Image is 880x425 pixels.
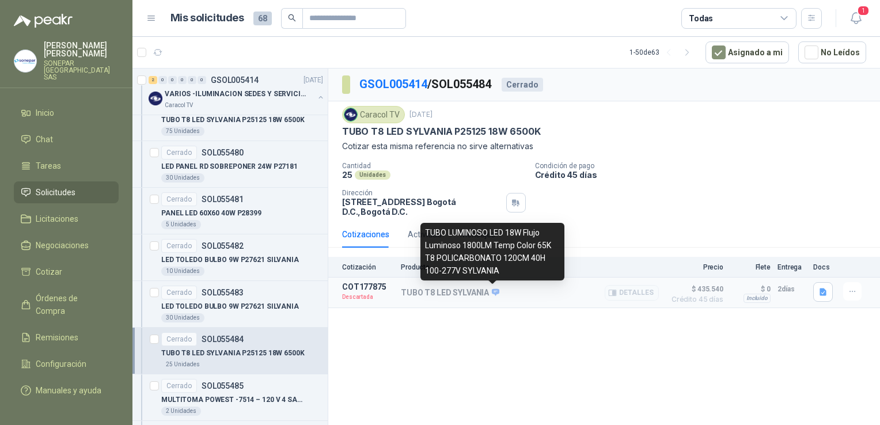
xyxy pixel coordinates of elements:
span: Licitaciones [36,212,78,225]
img: Logo peakr [14,14,73,28]
p: Precio [666,263,723,271]
span: Crédito 45 días [666,296,723,303]
a: Licitaciones [14,208,119,230]
a: CerradoSOL055483LED TOLEDO BULBO 9W P27621 SILVANIA30 Unidades [132,281,328,328]
div: Cerrado [161,332,197,346]
div: Cerrado [161,146,197,160]
p: Cantidad [342,162,526,170]
a: CerradoSOL055484TUBO T8 LED SYLVANIA P25125 18W 6500K25 Unidades [132,328,328,374]
a: GSOL005414 [359,77,427,91]
img: Company Logo [344,108,357,121]
div: 75 Unidades [161,127,204,136]
span: $ 435.540 [666,282,723,296]
span: Remisiones [36,331,78,344]
p: Flete [730,263,771,271]
div: 25 Unidades [161,360,204,369]
p: TUBO T8 LED SYLVANIA P25125 18W 6500K [342,126,540,138]
h1: Mis solicitudes [170,10,244,26]
span: Configuración [36,358,86,370]
span: Tareas [36,160,61,172]
a: Inicio [14,102,119,124]
span: Negociaciones [36,239,89,252]
p: $ 0 [730,282,771,296]
img: Company Logo [149,92,162,105]
div: Caracol TV [342,106,405,123]
button: 1 [845,8,866,29]
p: TUBO T8 LED SYLVANIA P25125 18W 6500K [161,115,305,126]
div: Cerrado [161,286,197,299]
span: Chat [36,133,53,146]
div: Cerrado [161,379,197,393]
a: Chat [14,128,119,150]
div: Actividad [408,228,442,241]
p: SOL055484 [202,335,244,343]
div: 10 Unidades [161,267,204,276]
p: [DATE] [409,109,433,120]
span: Solicitudes [36,186,75,199]
span: 1 [857,5,870,16]
p: MULTITOMA POWEST -7514 – 120 V 4 SALIDAS [161,394,305,405]
div: TUBO LUMINOSO LED 18W Flujo Luminoso 1800LM Temp Color 65K T8 POLICARBONATO 120CM 40H 100-277V SY... [420,223,564,280]
a: Negociaciones [14,234,119,256]
a: CerradoSOL055482LED TOLEDO BULBO 9W P27621 SILVANIA10 Unidades [132,234,328,281]
a: 2 0 0 0 0 0 GSOL005414[DATE] Company LogoVARIOS -ILUMINACION SEDES Y SERVICIOSCaracol TV [149,73,325,110]
a: CerradoSOL055485MULTITOMA POWEST -7514 – 120 V 4 SALIDAS2 Unidades [132,374,328,421]
div: Incluido [744,294,771,303]
p: 25 [342,170,352,180]
div: 0 [168,76,177,84]
p: COT177875 [342,282,394,291]
div: 1 - 50 de 63 [629,43,696,62]
div: 30 Unidades [161,173,204,183]
p: Cotización [342,263,394,271]
p: LED TOLEDO BULBO 9W P27621 SILVANIA [161,255,299,265]
div: Todas [689,12,713,25]
p: Entrega [777,263,806,271]
a: Cotizar [14,261,119,283]
div: 0 [158,76,167,84]
p: [DATE] [304,75,323,86]
p: TUBO T8 LED SYLVANIA [401,288,499,298]
div: Cerrado [161,192,197,206]
a: Tareas [14,155,119,177]
a: Remisiones [14,327,119,348]
div: 0 [198,76,206,84]
p: 2 días [777,282,806,296]
a: Órdenes de Compra [14,287,119,322]
a: CerradoSOL055481PANEL LED 60X60 40W P283995 Unidades [132,188,328,234]
p: SOL055480 [202,149,244,157]
a: Manuales y ayuda [14,380,119,401]
p: Caracol TV [165,101,193,110]
img: Company Logo [14,50,36,72]
p: Crédito 45 días [535,170,876,180]
p: SOL055485 [202,382,244,390]
a: Configuración [14,353,119,375]
p: VARIOS -ILUMINACION SEDES Y SERVICIOS [165,89,308,100]
span: 68 [253,12,272,25]
p: Producto [401,263,659,271]
p: LED PANEL RD SOBREPONER 24W P27181 [161,161,298,172]
div: 2 Unidades [161,407,201,416]
a: Solicitudes [14,181,119,203]
span: Órdenes de Compra [36,292,108,317]
a: CerradoSOL055480LED PANEL RD SOBREPONER 24W P2718130 Unidades [132,141,328,188]
p: SOL055483 [202,289,244,297]
div: 0 [188,76,196,84]
p: [STREET_ADDRESS] Bogotá D.C. , Bogotá D.C. [342,197,502,217]
p: LED TOLEDO BULBO 9W P27621 SILVANIA [161,301,299,312]
p: GSOL005414 [211,76,259,84]
p: Condición de pago [535,162,876,170]
span: search [288,14,296,22]
div: 30 Unidades [161,313,204,322]
button: No Leídos [798,41,866,63]
p: Dirección [342,189,502,197]
div: 2 [149,76,157,84]
span: Inicio [36,107,54,119]
div: 5 Unidades [161,220,201,229]
p: Descartada [342,291,394,303]
p: PANEL LED 60X60 40W P28399 [161,208,261,219]
p: [PERSON_NAME] [PERSON_NAME] [44,41,119,58]
div: Unidades [355,170,390,180]
p: Docs [813,263,836,271]
p: SONEPAR [GEOGRAPHIC_DATA] SAS [44,60,119,81]
p: Cotizar esta misma referencia no sirve alternativas [342,140,866,153]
